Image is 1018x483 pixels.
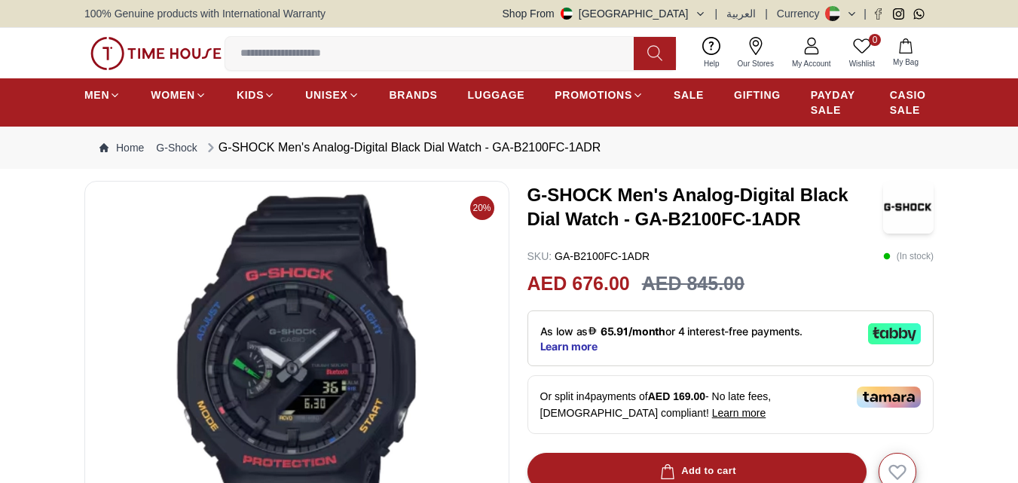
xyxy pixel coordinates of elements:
a: Help [695,34,729,72]
a: G-Shock [156,140,197,155]
a: CASIO SALE [890,81,934,124]
a: MEN [84,81,121,109]
a: BRANDS [390,81,438,109]
img: G-SHOCK Men's Analog-Digital Black Dial Watch - GA-B2100FC-1ADR [883,181,934,234]
a: Instagram [893,8,904,20]
h2: AED 676.00 [527,270,630,298]
span: | [715,6,718,21]
span: KIDS [237,87,264,102]
h3: G-SHOCK Men's Analog-Digital Black Dial Watch - GA-B2100FC-1ADR [527,183,884,231]
a: UNISEX [305,81,359,109]
a: LUGGAGE [468,81,525,109]
span: SKU : [527,250,552,262]
span: PROMOTIONS [555,87,632,102]
span: GIFTING [734,87,781,102]
a: PAYDAY SALE [811,81,860,124]
a: Our Stores [729,34,783,72]
img: Tamara [857,387,921,408]
img: ... [90,37,222,70]
a: PROMOTIONS [555,81,644,109]
span: WOMEN [151,87,195,102]
p: GA-B2100FC-1ADR [527,249,650,264]
span: 20% [470,196,494,220]
img: United Arab Emirates [561,8,573,20]
span: My Account [786,58,837,69]
a: KIDS [237,81,275,109]
h3: AED 845.00 [642,270,744,298]
a: 0Wishlist [840,34,884,72]
span: Wishlist [843,58,881,69]
p: ( In stock ) [883,249,934,264]
span: LUGGAGE [468,87,525,102]
div: G-SHOCK Men's Analog-Digital Black Dial Watch - GA-B2100FC-1ADR [203,139,601,157]
nav: Breadcrumb [84,127,934,169]
button: العربية [726,6,756,21]
span: MEN [84,87,109,102]
span: PAYDAY SALE [811,87,860,118]
span: BRANDS [390,87,438,102]
span: Our Stores [732,58,780,69]
a: SALE [674,81,704,109]
a: WOMEN [151,81,206,109]
div: Or split in 4 payments of - No late fees, [DEMOGRAPHIC_DATA] compliant! [527,375,934,434]
a: Facebook [873,8,884,20]
span: Help [698,58,726,69]
a: Whatsapp [913,8,925,20]
span: My Bag [887,57,925,68]
span: 0 [869,34,881,46]
span: CASIO SALE [890,87,934,118]
span: UNISEX [305,87,347,102]
div: Add to cart [657,463,736,480]
span: | [864,6,867,21]
div: Currency [777,6,826,21]
button: My Bag [884,35,928,71]
span: AED 169.00 [648,390,705,402]
span: | [765,6,768,21]
button: Shop From[GEOGRAPHIC_DATA] [503,6,706,21]
span: SALE [674,87,704,102]
a: GIFTING [734,81,781,109]
span: 100% Genuine products with International Warranty [84,6,326,21]
span: Learn more [712,407,766,419]
a: Home [99,140,144,155]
